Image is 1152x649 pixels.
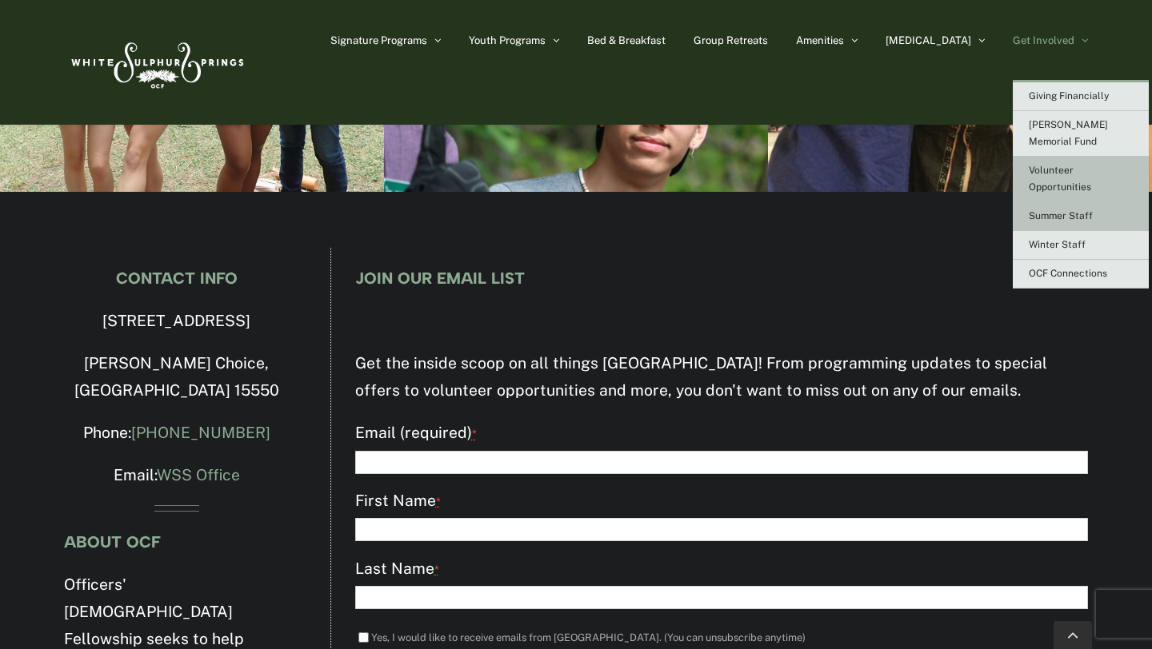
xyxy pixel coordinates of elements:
[472,427,477,440] abbr: required
[157,466,240,484] a: WSS Office
[355,555,1088,583] label: Last Name
[355,420,1088,448] label: Email (required)
[64,350,290,404] p: [PERSON_NAME] Choice, [GEOGRAPHIC_DATA] 15550
[1029,90,1109,102] span: Giving Financially
[1029,165,1091,193] span: Volunteer Opportunities
[64,420,290,447] p: Phone:
[1029,239,1086,250] span: Winter Staff
[1013,202,1149,231] a: Summer Staff
[64,269,290,287] h4: CONTACT INFO
[355,488,1088,516] label: First Name
[64,308,290,335] p: [STREET_ADDRESS]
[355,350,1088,404] p: Get the inside scoop on all things [GEOGRAPHIC_DATA]! From programming updates to special offers ...
[64,533,290,551] h4: ABOUT OCF
[64,462,290,489] p: Email:
[330,35,427,46] span: Signature Programs
[64,25,248,100] img: White Sulphur Springs Logo
[694,35,768,46] span: Group Retreats
[1013,157,1149,202] a: Volunteer Opportunities
[1029,268,1107,279] span: OCF Connections
[1013,260,1149,289] a: OCF Connections
[1013,111,1149,157] a: [PERSON_NAME] Memorial Fund
[1029,119,1108,147] span: [PERSON_NAME] Memorial Fund
[796,35,844,46] span: Amenities
[355,269,1088,287] h4: JOIN OUR EMAIL LIST
[1013,35,1074,46] span: Get Involved
[436,495,441,508] abbr: required
[131,424,270,441] a: [PHONE_NUMBER]
[469,35,546,46] span: Youth Programs
[1013,231,1149,260] a: Winter Staff
[371,631,806,643] label: Yes, I would like to receive emails from [GEOGRAPHIC_DATA]. (You can unsubscribe anytime)
[1029,210,1093,221] span: Summer Staff
[1013,82,1149,111] a: Giving Financially
[886,35,971,46] span: [MEDICAL_DATA]
[434,563,439,576] abbr: required
[587,35,666,46] span: Bed & Breakfast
